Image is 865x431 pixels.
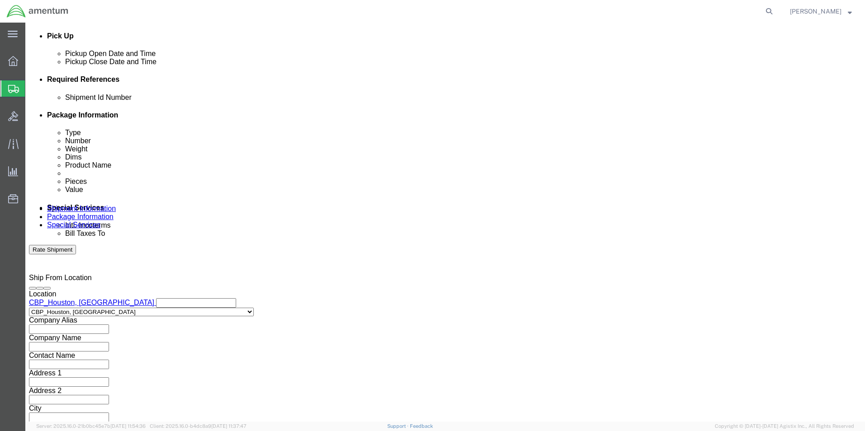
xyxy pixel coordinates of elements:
[715,422,854,430] span: Copyright © [DATE]-[DATE] Agistix Inc., All Rights Reserved
[790,6,841,16] span: Marie Morrell
[110,423,146,429] span: [DATE] 11:54:36
[6,5,69,18] img: logo
[36,423,146,429] span: Server: 2025.16.0-21b0bc45e7b
[789,6,852,17] button: [PERSON_NAME]
[150,423,247,429] span: Client: 2025.16.0-b4dc8a9
[387,423,410,429] a: Support
[211,423,247,429] span: [DATE] 11:37:47
[25,23,865,422] iframe: FS Legacy Container
[410,423,433,429] a: Feedback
